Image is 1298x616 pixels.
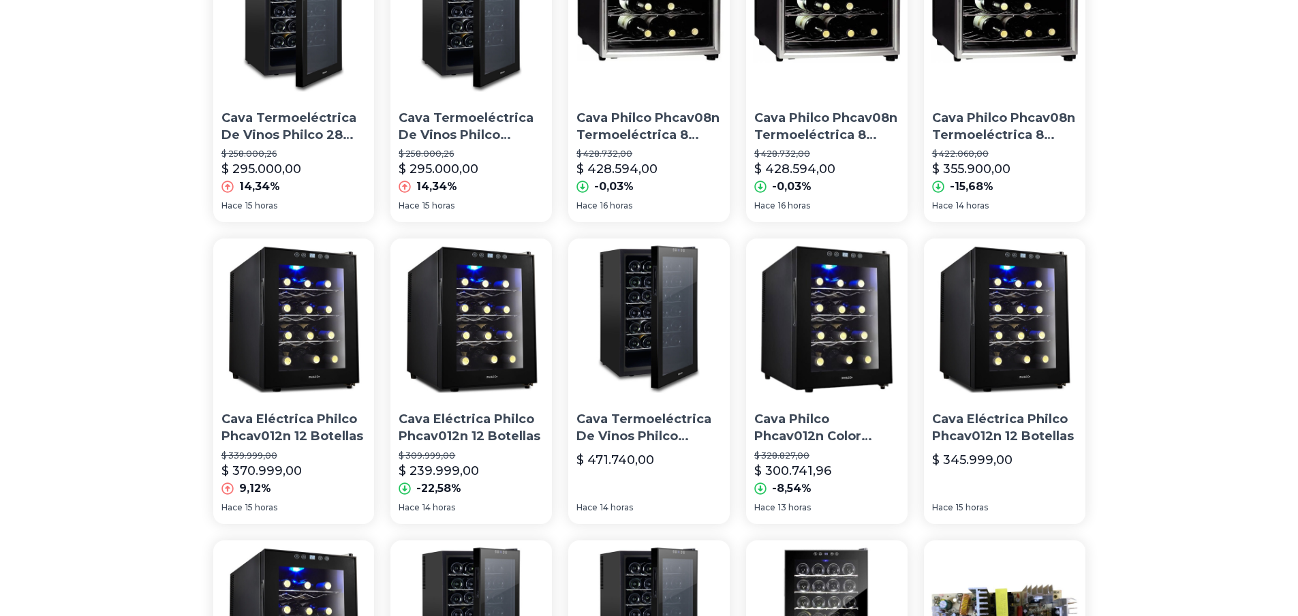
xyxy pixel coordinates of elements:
p: Cava Eléctrica Philco Phcav012n 12 Botellas [399,411,544,445]
span: Hace [932,502,953,513]
span: 13 horas [778,502,811,513]
span: Hace [576,502,598,513]
img: Cava Termoeléctrica De Vinos Philco Phcav028n 28 Botellas [568,238,730,400]
span: Hace [754,502,775,513]
p: $ 428.732,00 [576,149,722,159]
span: Hace [932,200,953,211]
img: Cava Eléctrica Philco Phcav012n 12 Botellas [213,238,375,400]
span: Hace [576,200,598,211]
span: Hace [754,200,775,211]
p: Cava Philco Phcav08n Termoeléctrica 8 Botellas Panel Touch [754,110,899,144]
p: $ 258.000,26 [399,149,544,159]
p: $ 295.000,00 [221,159,301,179]
p: $ 428.594,00 [754,159,835,179]
p: Cava Termoeléctrica De Vinos Philco Phcav028n 28 Botellas [576,411,722,445]
span: 14 horas [600,502,633,513]
p: $ 328.827,00 [754,450,899,461]
p: Cava Eléctrica Philco Phcav012n 12 Botellas [932,411,1077,445]
a: Cava Termoeléctrica De Vinos Philco Phcav028n 28 BotellasCava Termoeléctrica De Vinos Philco Phca... [568,238,730,523]
p: $ 471.740,00 [576,450,654,469]
a: Cava Philco Phcav012n Color Negro Capacidad 12 BotellasCava Philco Phcav012n Color Negro Capacida... [746,238,908,523]
a: Cava Eléctrica Philco Phcav012n 12 BotellasCava Eléctrica Philco Phcav012n 12 Botellas$ 339.999,0... [213,238,375,523]
p: Cava Philco Phcav08n Termoeléctrica 8 Botellas Panel Touch [576,110,722,144]
img: Cava Eléctrica Philco Phcav012n 12 Botellas [924,238,1085,400]
p: $ 428.732,00 [754,149,899,159]
span: Hace [399,502,420,513]
span: 14 horas [956,200,989,211]
p: Cava Philco Phcav08n Termoeléctrica 8 Botellas Panel Touch [932,110,1077,144]
p: $ 345.999,00 [932,450,1013,469]
p: $ 295.000,00 [399,159,478,179]
span: 15 horas [245,502,277,513]
p: $ 339.999,00 [221,450,367,461]
p: -22,58% [416,480,461,497]
img: Cava Philco Phcav012n Color Negro Capacidad 12 Botellas [746,238,908,400]
p: 9,12% [239,480,271,497]
span: 16 horas [600,200,632,211]
p: 14,34% [416,179,457,195]
a: Cava Eléctrica Philco Phcav012n 12 BotellasCava Eléctrica Philco Phcav012n 12 Botellas$ 309.999,0... [390,238,552,523]
p: $ 355.900,00 [932,159,1010,179]
p: Cava Termoeléctrica De Vinos Philco 28 Bot [GEOGRAPHIC_DATA] [221,110,367,144]
p: Cava Philco Phcav012n Color Negro Capacidad 12 Botellas [754,411,899,445]
span: Hace [221,502,243,513]
p: $ 309.999,00 [399,450,544,461]
p: -0,03% [594,179,634,195]
a: Cava Eléctrica Philco Phcav012n 12 BotellasCava Eléctrica Philco Phcav012n 12 Botellas$ 345.999,0... [924,238,1085,523]
p: $ 300.741,96 [754,461,831,480]
p: -15,68% [950,179,993,195]
span: Hace [221,200,243,211]
span: 15 horas [422,200,454,211]
span: 14 horas [422,502,455,513]
span: 15 horas [245,200,277,211]
p: Cava Termoeléctrica De Vinos Philco Phcav028n 28 Botellas [399,110,544,144]
p: $ 370.999,00 [221,461,302,480]
span: 16 horas [778,200,810,211]
p: -0,03% [772,179,812,195]
p: -8,54% [772,480,812,497]
p: $ 422.060,00 [932,149,1077,159]
p: $ 258.000,26 [221,149,367,159]
span: 15 horas [956,502,988,513]
p: 14,34% [239,179,280,195]
img: Cava Eléctrica Philco Phcav012n 12 Botellas [390,238,552,400]
p: $ 239.999,00 [399,461,479,480]
p: Cava Eléctrica Philco Phcav012n 12 Botellas [221,411,367,445]
span: Hace [399,200,420,211]
p: $ 428.594,00 [576,159,658,179]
